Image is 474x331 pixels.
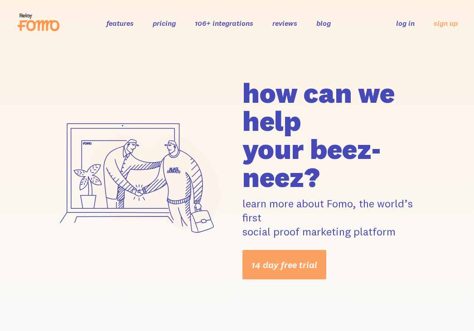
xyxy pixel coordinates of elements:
[242,79,425,191] h1: how can we help your beez-neez?
[195,19,253,28] a: 106+ integrations
[316,19,331,28] a: blog
[153,19,176,28] a: pricing
[242,197,425,239] p: learn more about Fomo, the world’s first social proof marketing platform
[434,19,458,28] a: sign up
[242,250,326,279] a: 14 day free trial
[106,19,134,28] a: features
[272,19,297,28] a: reviews
[396,19,415,28] a: log in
